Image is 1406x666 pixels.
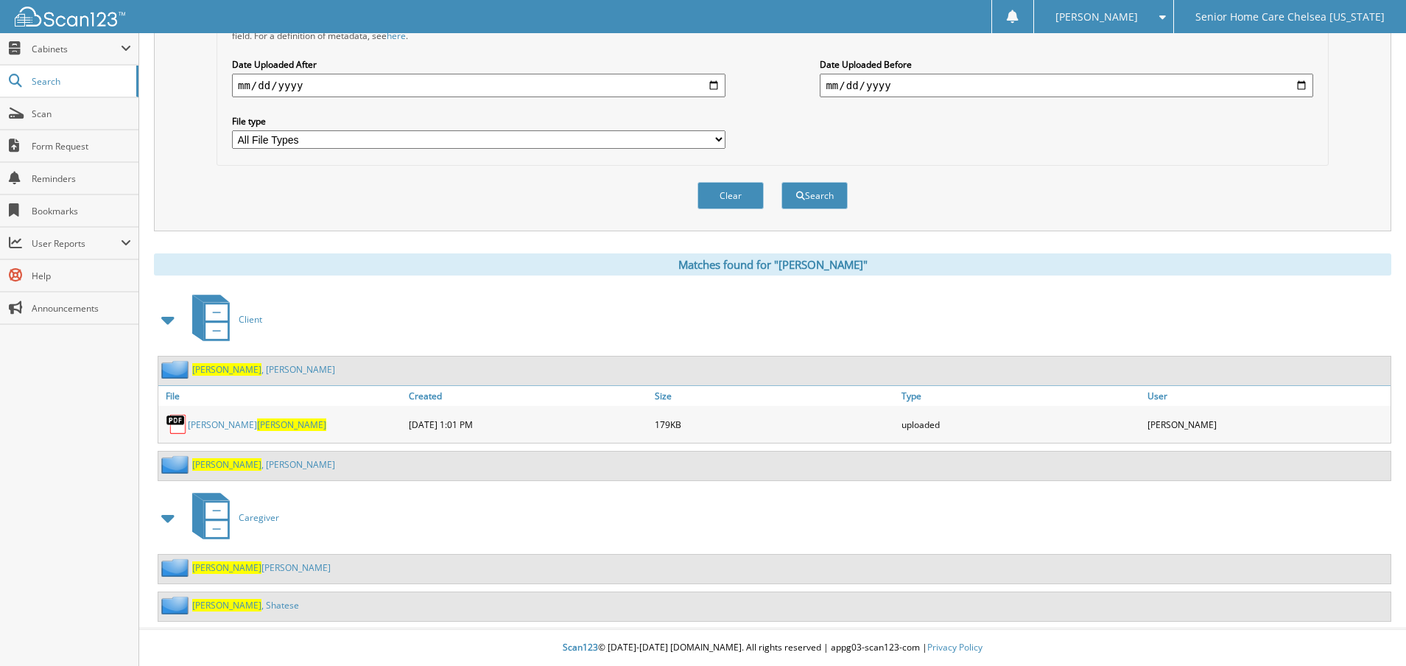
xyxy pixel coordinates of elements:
[387,29,406,42] a: here
[232,115,725,127] label: File type
[32,75,129,88] span: Search
[154,253,1391,276] div: Matches found for "[PERSON_NAME]"
[405,386,652,406] a: Created
[192,561,331,574] a: [PERSON_NAME][PERSON_NAME]
[651,410,898,439] div: 179KB
[15,7,125,27] img: scan123-logo-white.svg
[32,172,131,185] span: Reminders
[183,488,279,547] a: Caregiver
[192,599,261,611] span: [PERSON_NAME]
[239,313,262,326] span: Client
[232,74,725,97] input: start
[820,58,1313,71] label: Date Uploaded Before
[927,641,983,653] a: Privacy Policy
[192,599,299,611] a: [PERSON_NAME], Shatese
[697,182,764,209] button: Clear
[192,458,261,471] span: [PERSON_NAME]
[1055,13,1138,21] span: [PERSON_NAME]
[192,561,261,574] span: [PERSON_NAME]
[139,630,1406,666] div: © [DATE]-[DATE] [DOMAIN_NAME]. All rights reserved | appg03-scan123-com |
[32,205,131,217] span: Bookmarks
[32,237,121,250] span: User Reports
[32,140,131,153] span: Form Request
[161,596,192,614] img: folder2.png
[183,290,262,348] a: Client
[192,363,335,376] a: [PERSON_NAME], [PERSON_NAME]
[1332,595,1406,666] iframe: Chat Widget
[563,641,598,653] span: Scan123
[1144,410,1391,439] div: [PERSON_NAME]
[32,270,131,282] span: Help
[781,182,848,209] button: Search
[232,58,725,71] label: Date Uploaded After
[32,43,121,55] span: Cabinets
[1195,13,1385,21] span: Senior Home Care Chelsea [US_STATE]
[1144,386,1391,406] a: User
[166,413,188,435] img: PDF.png
[898,386,1145,406] a: Type
[32,108,131,120] span: Scan
[161,360,192,379] img: folder2.png
[651,386,898,406] a: Size
[898,410,1145,439] div: uploaded
[257,418,326,431] span: [PERSON_NAME]
[820,74,1313,97] input: end
[239,511,279,524] span: Caregiver
[405,410,652,439] div: [DATE] 1:01 PM
[158,386,405,406] a: File
[32,302,131,315] span: Announcements
[161,558,192,577] img: folder2.png
[192,458,335,471] a: [PERSON_NAME], [PERSON_NAME]
[192,363,261,376] span: [PERSON_NAME]
[161,455,192,474] img: folder2.png
[188,418,326,431] a: [PERSON_NAME][PERSON_NAME]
